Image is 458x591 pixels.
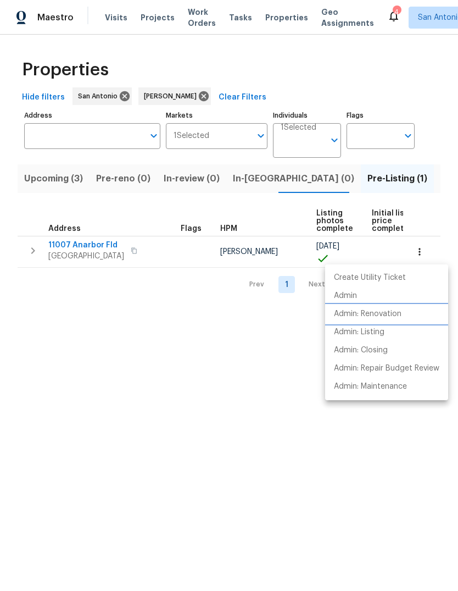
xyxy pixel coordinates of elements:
[334,327,384,338] p: Admin: Listing
[334,381,407,393] p: Admin: Maintenance
[334,290,357,302] p: Admin
[334,272,406,284] p: Create Utility Ticket
[334,345,388,356] p: Admin: Closing
[334,308,401,320] p: Admin: Renovation
[334,363,439,374] p: Admin: Repair Budget Review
